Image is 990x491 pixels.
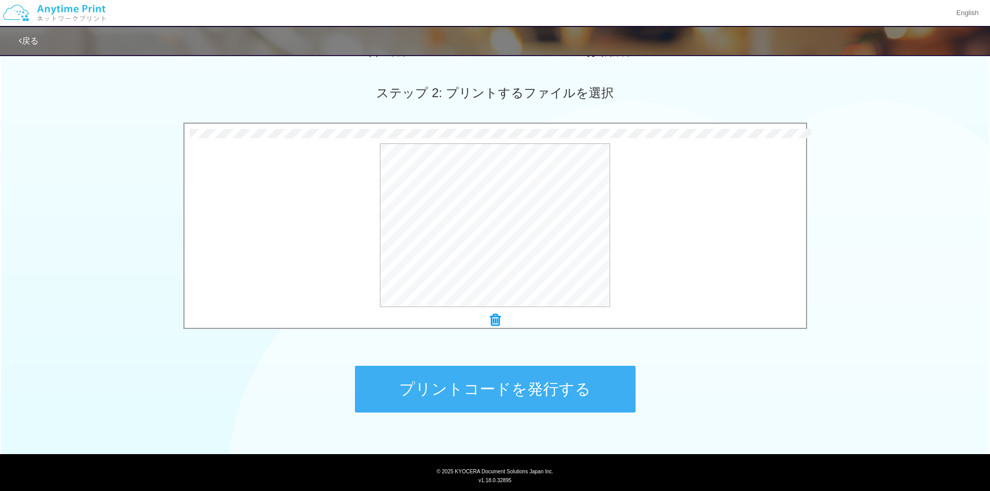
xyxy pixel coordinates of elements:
[355,366,636,413] button: プリントコードを発行する
[19,36,38,45] a: 戻る
[479,477,511,483] span: v1.18.0.32895
[376,86,613,100] span: ステップ 2: プリントするファイルを選択
[437,468,553,474] span: © 2025 KYOCERA Document Solutions Japan Inc.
